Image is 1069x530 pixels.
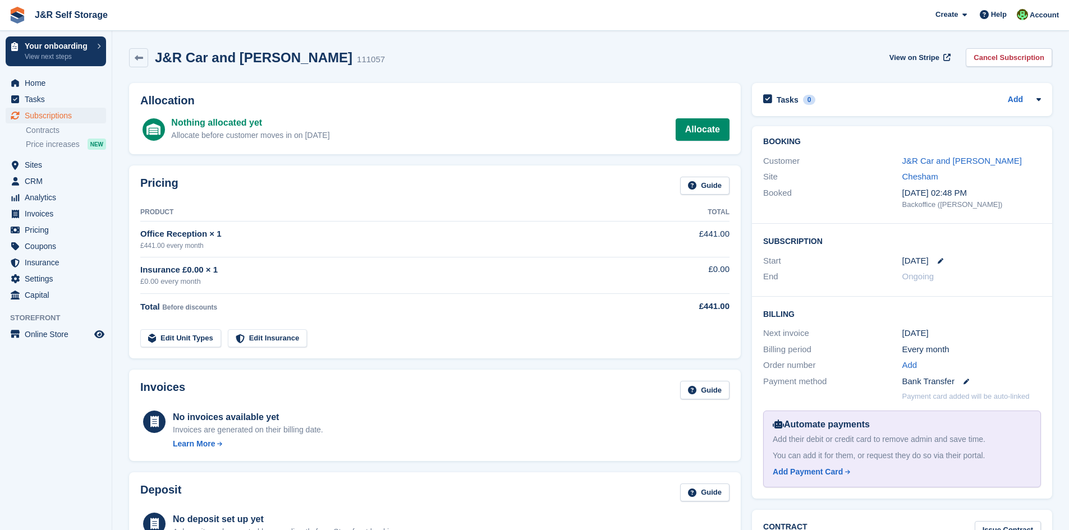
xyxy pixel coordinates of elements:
[25,75,92,91] span: Home
[25,52,91,62] p: View next steps
[763,155,902,168] div: Customer
[140,276,639,287] div: £0.00 every month
[902,255,929,268] time: 2025-10-01 00:00:00 UTC
[6,190,106,205] a: menu
[676,118,730,141] a: Allocate
[6,206,106,222] a: menu
[902,391,1030,402] p: Payment card added will be auto-linked
[171,130,329,141] div: Allocate before customer moves in on [DATE]
[6,238,106,254] a: menu
[25,238,92,254] span: Coupons
[140,228,639,241] div: Office Reception × 1
[25,108,92,123] span: Subscriptions
[763,359,902,372] div: Order number
[773,466,1027,478] a: Add Payment Card
[173,513,404,526] div: No deposit set up yet
[773,450,1031,462] div: You can add it for them, or request they do so via their portal.
[680,483,730,502] a: Guide
[763,327,902,340] div: Next invoice
[763,375,902,388] div: Payment method
[6,287,106,303] a: menu
[639,257,730,293] td: £0.00
[6,36,106,66] a: Your onboarding View next steps
[773,466,843,478] div: Add Payment Card
[140,264,639,276] div: Insurance £0.00 × 1
[902,359,917,372] a: Add
[1017,9,1028,20] img: Steve Pollicott
[639,222,730,257] td: £441.00
[6,255,106,270] a: menu
[26,125,106,136] a: Contracts
[25,206,92,222] span: Invoices
[140,204,639,222] th: Product
[25,173,92,189] span: CRM
[902,343,1041,356] div: Every month
[26,138,106,150] a: Price increases NEW
[93,328,106,341] a: Preview store
[6,173,106,189] a: menu
[25,222,92,238] span: Pricing
[140,241,639,251] div: £441.00 every month
[902,172,938,181] a: Chesham
[803,95,816,105] div: 0
[228,329,308,348] a: Edit Insurance
[935,9,958,20] span: Create
[155,50,352,65] h2: J&R Car and [PERSON_NAME]
[902,187,1041,200] div: [DATE] 02:48 PM
[6,271,106,287] a: menu
[173,411,323,424] div: No invoices available yet
[763,235,1041,246] h2: Subscription
[6,91,106,107] a: menu
[763,255,902,268] div: Start
[639,300,730,313] div: £441.00
[25,255,92,270] span: Insurance
[6,157,106,173] a: menu
[763,270,902,283] div: End
[680,381,730,399] a: Guide
[763,137,1041,146] h2: Booking
[140,302,160,311] span: Total
[763,343,902,356] div: Billing period
[889,52,939,63] span: View on Stripe
[173,438,323,450] a: Learn More
[6,108,106,123] a: menu
[9,7,26,24] img: stora-icon-8386f47178a22dfd0bd8f6a31ec36ba5ce8667c1dd55bd0f319d3a0aa187defe.svg
[1008,94,1023,107] a: Add
[6,326,106,342] a: menu
[25,271,92,287] span: Settings
[6,222,106,238] a: menu
[173,424,323,436] div: Invoices are generated on their billing date.
[140,483,181,502] h2: Deposit
[966,48,1052,67] a: Cancel Subscription
[10,312,112,324] span: Storefront
[140,177,178,195] h2: Pricing
[763,187,902,210] div: Booked
[885,48,953,67] a: View on Stripe
[25,157,92,173] span: Sites
[26,139,80,150] span: Price increases
[140,381,185,399] h2: Invoices
[902,199,1041,210] div: Backoffice ([PERSON_NAME])
[171,116,329,130] div: Nothing allocated yet
[902,327,1041,340] div: [DATE]
[25,190,92,205] span: Analytics
[88,139,106,150] div: NEW
[140,94,730,107] h2: Allocation
[1030,10,1059,21] span: Account
[173,438,215,450] div: Learn More
[763,308,1041,319] h2: Billing
[902,271,934,281] span: Ongoing
[357,53,385,66] div: 111057
[773,418,1031,431] div: Automate payments
[25,287,92,303] span: Capital
[639,204,730,222] th: Total
[773,434,1031,445] div: Add their debit or credit card to remove admin and save time.
[25,326,92,342] span: Online Store
[6,75,106,91] a: menu
[763,170,902,183] div: Site
[140,329,221,348] a: Edit Unit Types
[30,6,112,24] a: J&R Self Storage
[902,156,1022,165] a: J&R Car and [PERSON_NAME]
[25,42,91,50] p: Your onboarding
[25,91,92,107] span: Tasks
